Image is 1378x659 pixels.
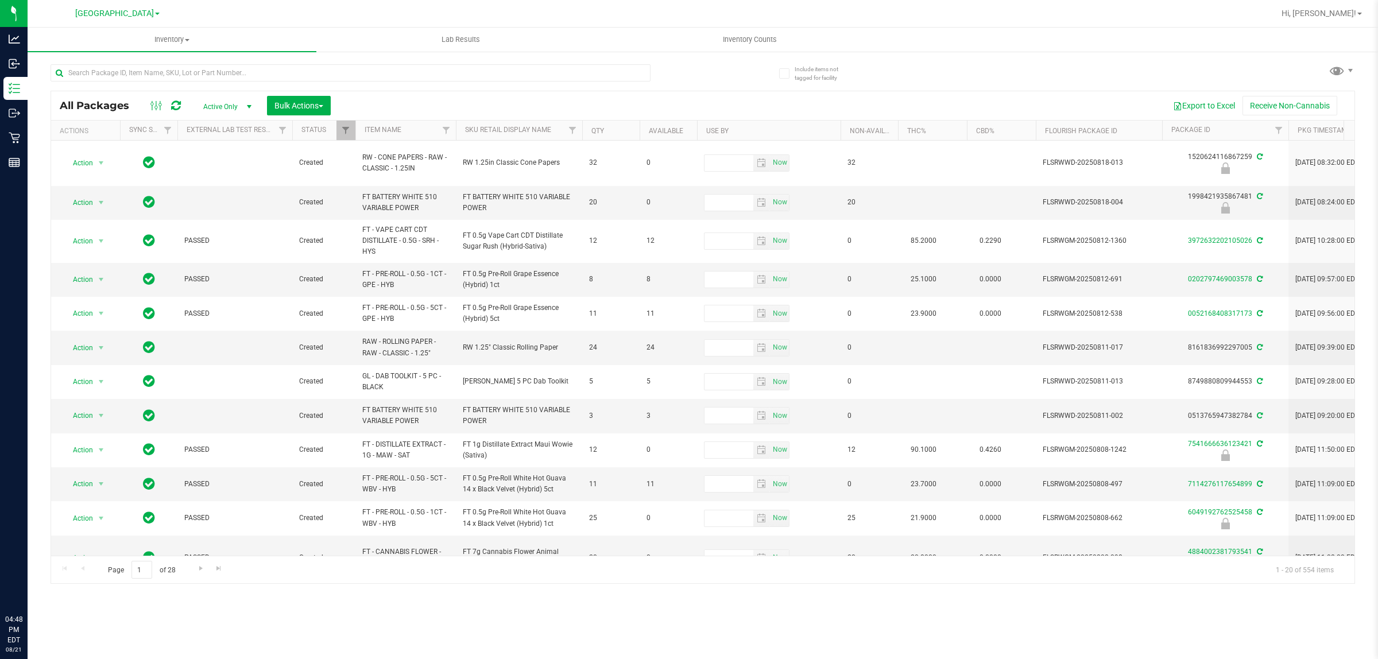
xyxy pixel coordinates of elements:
span: 0 [847,410,891,421]
span: 0.0000 [974,510,1007,526]
span: select [770,272,789,288]
span: select [94,510,109,526]
inline-svg: Retail [9,132,20,144]
span: Set Current date [770,154,789,171]
span: select [753,272,770,288]
span: FT - PRE-ROLL - 0.5G - 1CT - WBV - HYB [362,507,449,529]
span: 0 [847,479,891,490]
span: 0 [647,513,690,524]
span: RW - CONE PAPERS - RAW - CLASSIC - 1.25IN [362,152,449,174]
span: In Sync [143,339,155,355]
a: 4884002381793541 [1188,548,1252,556]
span: 23.7000 [905,476,942,493]
div: Newly Received [1160,449,1290,461]
a: Filter [158,121,177,140]
span: select [770,305,789,321]
span: FT BATTERY WHITE 510 VARIABLE POWER [463,405,575,427]
span: FLSRWGM-20250808-662 [1043,513,1155,524]
span: FLSRWWD-20250811-013 [1043,376,1155,387]
inline-svg: Reports [9,157,20,168]
span: 0 [647,444,690,455]
span: 11 [647,479,690,490]
span: PASSED [184,444,285,455]
a: Status [301,126,326,134]
span: FLSRWGM-20250808-497 [1043,479,1155,490]
a: Filter [563,121,582,140]
a: 6049192762525458 [1188,508,1252,516]
span: select [753,340,770,356]
span: FT - PRE-ROLL - 0.5G - 5CT - WBV - HYB [362,473,449,495]
span: FLSRWWD-20250818-013 [1043,157,1155,168]
span: Lab Results [426,34,496,45]
span: FT BATTERY WHITE 510 VARIABLE POWER [362,405,449,427]
span: Action [63,195,94,211]
a: Item Name [365,126,401,134]
span: Action [63,476,94,492]
span: FT 0.5g Pre-Roll Grape Essence (Hybrid) 1ct [463,269,575,290]
span: Sync from Compliance System [1255,377,1263,385]
span: Action [63,442,94,458]
span: 8 [589,274,633,285]
span: Created [299,410,349,421]
span: Sync from Compliance System [1255,275,1263,283]
span: select [753,442,770,458]
span: select [770,374,789,390]
span: 1 - 20 of 554 items [1267,561,1343,578]
span: FLSRWWD-20250811-002 [1043,410,1155,421]
span: FT - CANNABIS FLOWER - 7G - AML - IND [362,546,449,568]
span: [DATE] 10:28:00 EDT [1295,235,1359,246]
span: In Sync [143,154,155,170]
span: select [94,155,109,171]
a: CBD% [976,127,994,135]
span: Sync from Compliance System [1255,237,1263,245]
p: 08/21 [5,645,22,654]
a: Pkg Timestamp [1298,126,1365,134]
span: 24 [589,342,633,353]
span: FT BATTERY WHITE 510 VARIABLE POWER [362,192,449,214]
span: In Sync [143,305,155,321]
span: [DATE] 09:20:00 EDT [1295,410,1359,421]
span: RW 1.25in Classic Cone Papers [463,157,575,168]
span: 20 [589,197,633,208]
span: 0 [847,274,891,285]
span: FT 0.5g Vape Cart CDT Distillate Sugar Rush (Hybrid-Sativa) [463,230,575,252]
span: In Sync [143,271,155,287]
span: 21.9000 [905,510,942,526]
span: select [94,408,109,424]
span: Created [299,342,349,353]
span: FT 0.5g Pre-Roll White Hot Guava 14 x Black Velvet (Hybrid) 5ct [463,473,575,495]
span: 85.2000 [905,232,942,249]
a: 0202797469003578 [1188,275,1252,283]
button: Receive Non-Cannabis [1242,96,1337,115]
span: PASSED [184,308,285,319]
span: Inventory Counts [707,34,792,45]
span: 25.1000 [905,271,942,288]
span: In Sync [143,373,155,389]
span: Set Current date [770,476,789,493]
span: select [94,340,109,356]
span: Created [299,444,349,455]
span: Sync from Compliance System [1255,508,1263,516]
span: select [770,408,789,424]
span: select [94,233,109,249]
span: select [94,476,109,492]
div: 1998421935867481 [1160,191,1290,214]
span: 25 [847,513,891,524]
span: Sync from Compliance System [1255,440,1263,448]
span: [DATE] 09:56:00 EDT [1295,308,1359,319]
span: Action [63,233,94,249]
span: 0 [847,342,891,353]
span: Set Current date [770,408,789,424]
span: select [770,340,789,356]
span: 90.1000 [905,441,942,458]
span: [DATE] 09:28:00 EDT [1295,376,1359,387]
span: Hi, [PERSON_NAME]! [1282,9,1356,18]
a: External Lab Test Result [187,126,277,134]
div: Actions [60,127,115,135]
span: select [753,374,770,390]
span: Set Current date [770,374,789,390]
span: 0.2290 [974,232,1007,249]
span: [DATE] 09:39:00 EDT [1295,342,1359,353]
span: Created [299,479,349,490]
span: 0 [847,376,891,387]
